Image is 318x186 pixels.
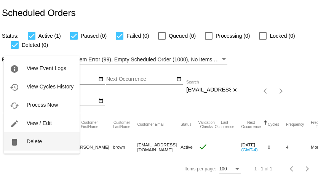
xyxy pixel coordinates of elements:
[10,64,19,74] mat-icon: info
[27,102,58,108] span: Process Now
[10,138,19,147] mat-icon: delete
[27,138,42,144] span: Delete
[10,119,19,128] mat-icon: edit
[10,83,19,92] mat-icon: history
[10,101,19,110] mat-icon: cached
[27,120,52,126] span: View / Edit
[27,83,74,90] span: View Cycles History
[27,65,66,71] span: View Event Logs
